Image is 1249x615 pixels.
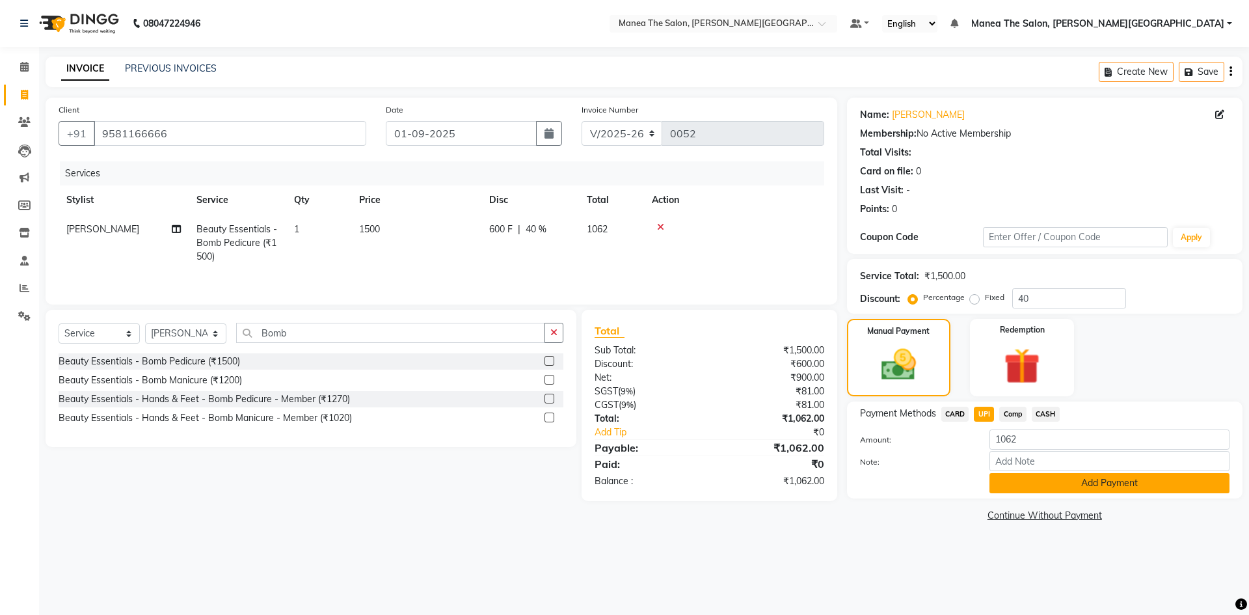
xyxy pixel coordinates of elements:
div: Beauty Essentials - Hands & Feet - Bomb Pedicure - Member (₹1270) [59,392,350,406]
label: Invoice Number [582,104,638,116]
span: Beauty Essentials - Bomb Pedicure (₹1500) [196,223,277,262]
th: Disc [481,185,579,215]
div: Total Visits: [860,146,911,159]
div: ( ) [585,385,709,398]
div: Sub Total: [585,344,709,357]
span: 9% [621,386,633,396]
span: SGST [595,385,618,397]
div: Beauty Essentials - Bomb Pedicure (₹1500) [59,355,240,368]
span: UPI [974,407,994,422]
input: Add Note [989,451,1229,471]
th: Qty [286,185,351,215]
div: ( ) [585,398,709,412]
a: Continue Without Payment [850,509,1240,523]
div: Services [60,161,834,185]
th: Price [351,185,481,215]
label: Client [59,104,79,116]
label: Percentage [923,292,965,303]
button: +91 [59,121,95,146]
span: | [518,223,520,236]
label: Fixed [985,292,1004,303]
div: No Active Membership [860,127,1229,141]
span: 40 % [526,223,546,236]
input: Enter Offer / Coupon Code [983,227,1168,247]
div: Discount: [585,357,709,371]
span: 600 F [489,223,513,236]
label: Date [386,104,403,116]
div: ₹1,062.00 [709,412,833,426]
div: ₹900.00 [709,371,833,385]
span: [PERSON_NAME] [66,223,139,235]
div: ₹81.00 [709,385,833,398]
div: Last Visit: [860,184,904,197]
th: Stylist [59,185,189,215]
div: Points: [860,202,889,216]
img: _gift.svg [993,344,1051,389]
div: - [906,184,910,197]
span: CGST [595,399,619,411]
span: Total [595,324,624,338]
img: logo [33,5,122,42]
div: Service Total: [860,269,919,283]
div: ₹0 [709,456,833,472]
img: _cash.svg [870,345,927,385]
th: Total [579,185,644,215]
div: Beauty Essentials - Hands & Feet - Bomb Manicure - Member (₹1020) [59,411,352,425]
button: Save [1179,62,1224,82]
div: Name: [860,108,889,122]
div: Membership: [860,127,917,141]
div: Discount: [860,292,900,306]
div: ₹1,062.00 [709,440,833,456]
div: 0 [916,165,921,178]
div: ₹1,500.00 [709,344,833,357]
th: Service [189,185,286,215]
th: Action [644,185,824,215]
label: Note: [850,456,980,468]
div: Payable: [585,440,709,456]
span: Payment Methods [860,407,936,420]
div: ₹0 [730,426,833,439]
label: Redemption [1000,324,1045,336]
div: ₹1,062.00 [709,474,833,488]
input: Amount [989,430,1229,450]
span: CARD [941,407,969,422]
button: Create New [1099,62,1174,82]
div: ₹600.00 [709,357,833,371]
a: [PERSON_NAME] [892,108,965,122]
span: 9% [621,400,634,410]
a: Add Tip [585,426,730,439]
div: Card on file: [860,165,913,178]
span: 1500 [359,223,380,235]
div: ₹81.00 [709,398,833,412]
a: PREVIOUS INVOICES [125,62,217,74]
span: 1062 [587,223,608,235]
label: Manual Payment [867,325,930,337]
input: Search or Scan [236,323,545,343]
span: Comp [999,407,1027,422]
input: Search by Name/Mobile/Email/Code [94,121,366,146]
div: Paid: [585,456,709,472]
button: Apply [1173,228,1210,247]
div: Coupon Code [860,230,983,244]
div: 0 [892,202,897,216]
label: Amount: [850,434,980,446]
div: Total: [585,412,709,426]
b: 08047224946 [143,5,200,42]
div: ₹1,500.00 [924,269,965,283]
span: CASH [1032,407,1060,422]
div: Balance : [585,474,709,488]
div: Beauty Essentials - Bomb Manicure (₹1200) [59,374,242,387]
button: Add Payment [989,473,1229,493]
span: 1 [294,223,299,235]
a: INVOICE [61,57,109,81]
span: Manea The Salon, [PERSON_NAME][GEOGRAPHIC_DATA] [971,17,1224,31]
div: Net: [585,371,709,385]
